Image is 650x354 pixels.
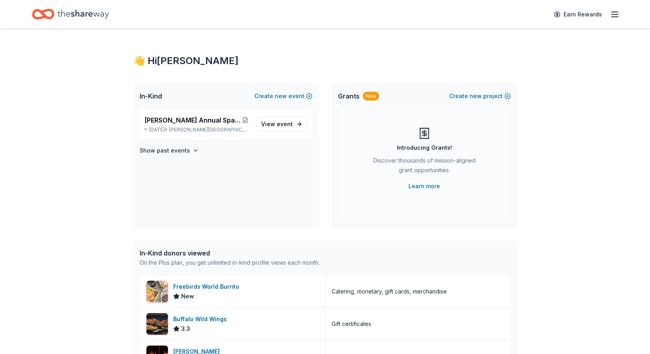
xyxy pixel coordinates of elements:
span: New [181,292,194,301]
div: Buffalo Wild Wings [173,314,230,324]
a: Home [32,5,109,24]
div: On the Plus plan, you get unlimited in-kind profile views each month. [140,258,320,268]
a: Learn more [408,181,440,191]
button: Createnewproject [449,91,511,101]
span: new [275,91,287,101]
button: Createnewevent [254,91,312,101]
div: Catering, monetary, gift cards, merchandise [332,287,447,296]
button: Show past events [140,146,199,155]
a: View event [256,117,308,131]
div: New [363,92,379,101]
span: [PERSON_NAME] Annual Spaghetti Dinner and Silent Auction [144,115,242,125]
span: Grants [338,91,360,101]
span: View [261,119,293,129]
img: Image for Buffalo Wild Wings [146,313,168,335]
a: Earn Rewards [549,7,607,22]
div: Gift certificates [332,319,371,329]
div: 👋 Hi [PERSON_NAME] [133,54,517,67]
span: new [470,91,482,101]
div: Introducing Grants! [397,143,452,153]
div: In-Kind donors viewed [140,248,320,258]
span: [PERSON_NAME][GEOGRAPHIC_DATA], [GEOGRAPHIC_DATA] [169,127,249,133]
p: [DATE] • [144,127,250,133]
h4: Show past events [140,146,190,155]
img: Image for Freebirds World Burrito [146,281,168,302]
span: In-Kind [140,91,162,101]
span: 3.3 [181,324,190,334]
span: event [277,121,293,127]
div: Freebirds World Burrito [173,282,242,292]
div: Discover thousands of mission-aligned grant opportunities. [370,156,479,178]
